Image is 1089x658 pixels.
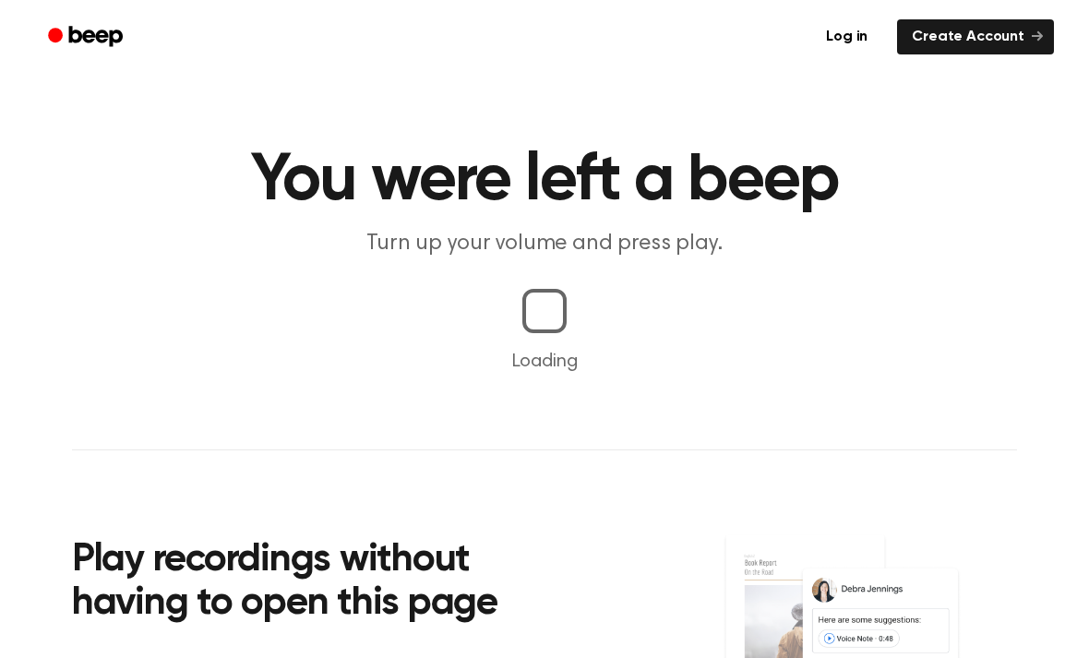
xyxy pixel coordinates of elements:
[190,229,899,259] p: Turn up your volume and press play.
[808,16,886,58] a: Log in
[35,19,139,55] a: Beep
[72,539,569,627] h2: Play recordings without having to open this page
[897,19,1054,54] a: Create Account
[72,148,1017,214] h1: You were left a beep
[22,348,1067,376] p: Loading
